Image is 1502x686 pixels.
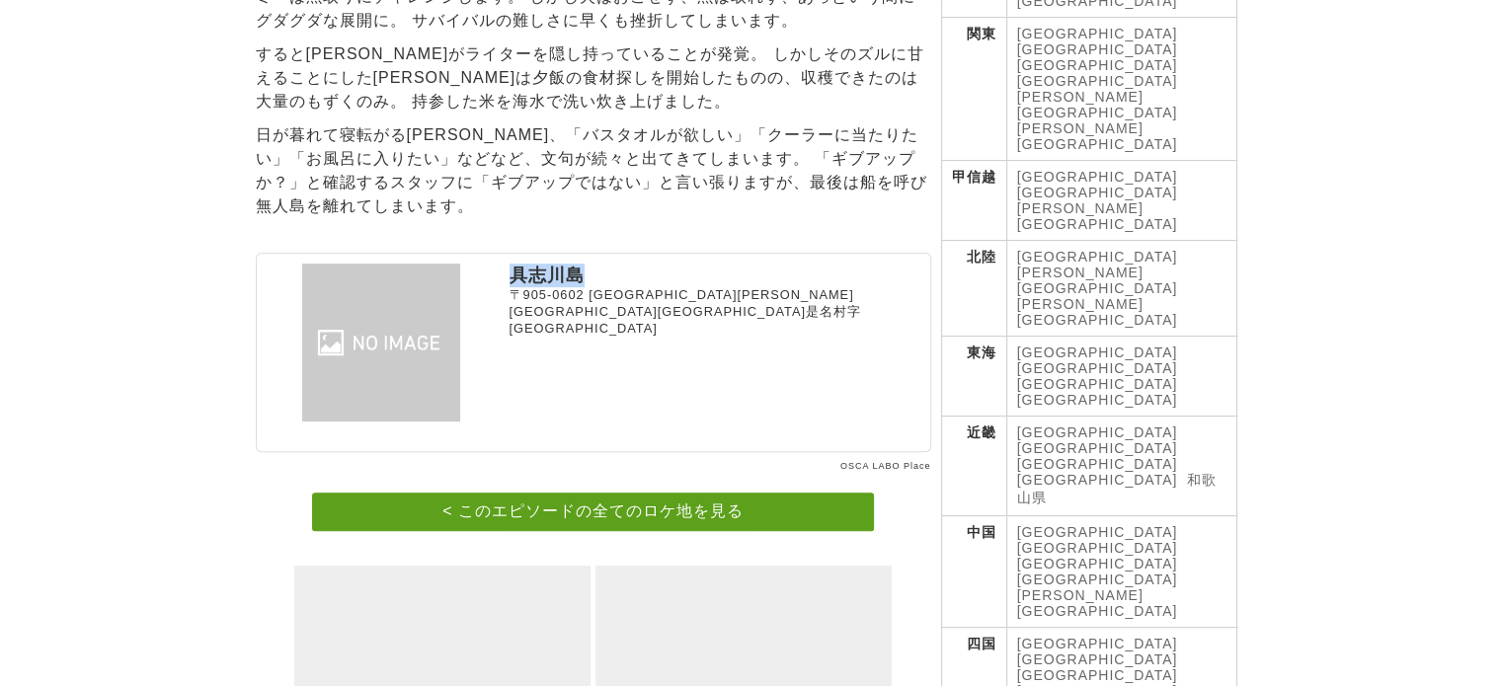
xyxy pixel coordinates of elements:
[1017,456,1178,472] a: [GEOGRAPHIC_DATA]
[1017,344,1178,360] a: [GEOGRAPHIC_DATA]
[941,161,1006,241] th: 甲信越
[1017,424,1178,440] a: [GEOGRAPHIC_DATA]
[1017,440,1178,456] a: [GEOGRAPHIC_DATA]
[941,241,1006,337] th: 北陸
[1017,572,1178,587] a: [GEOGRAPHIC_DATA]
[1017,540,1178,556] a: [GEOGRAPHIC_DATA]
[1017,120,1144,136] a: [PERSON_NAME]
[510,264,924,287] p: 具志川島
[1017,249,1178,265] a: [GEOGRAPHIC_DATA]
[1017,556,1178,572] a: [GEOGRAPHIC_DATA]
[1017,587,1178,619] a: [PERSON_NAME][GEOGRAPHIC_DATA]
[1017,472,1178,488] a: [GEOGRAPHIC_DATA]
[1017,89,1178,120] a: [PERSON_NAME][GEOGRAPHIC_DATA]
[941,337,1006,417] th: 東海
[256,42,931,114] p: すると[PERSON_NAME]がライターを隠し持っていることが発覚。 しかしそのズルに甘えることにした[PERSON_NAME]は夕飯の食材探しを開始したものの、収穫できたのは大量のもずくのみ...
[1017,73,1178,89] a: [GEOGRAPHIC_DATA]
[1017,185,1178,200] a: [GEOGRAPHIC_DATA]
[1017,136,1178,152] a: [GEOGRAPHIC_DATA]
[263,264,500,421] img: 具志川島
[1017,636,1178,651] a: [GEOGRAPHIC_DATA]
[1017,26,1178,41] a: [GEOGRAPHIC_DATA]
[510,287,585,302] span: 〒905-0602
[1017,360,1178,376] a: [GEOGRAPHIC_DATA]
[256,123,931,218] p: 日が暮れて寝転がる[PERSON_NAME]、「バスタオルが欲しい」「クーラーに当たりたい」「お風呂に入りたい」などなど、文句が続々と出てきてしまいます。 「ギブアップか？」と確認するスタッフに...
[1017,296,1178,328] a: [PERSON_NAME][GEOGRAPHIC_DATA]
[1017,41,1178,57] a: [GEOGRAPHIC_DATA]
[1017,376,1178,392] a: [GEOGRAPHIC_DATA]
[1017,57,1178,73] a: [GEOGRAPHIC_DATA]
[941,516,1006,628] th: 中国
[510,287,861,336] span: [GEOGRAPHIC_DATA][PERSON_NAME][GEOGRAPHIC_DATA][GEOGRAPHIC_DATA]是名村字[GEOGRAPHIC_DATA]
[1017,651,1178,667] a: [GEOGRAPHIC_DATA]
[1017,667,1178,683] a: [GEOGRAPHIC_DATA]
[1017,169,1178,185] a: [GEOGRAPHIC_DATA]
[1017,265,1178,296] a: [PERSON_NAME][GEOGRAPHIC_DATA]
[1017,524,1178,540] a: [GEOGRAPHIC_DATA]
[941,18,1006,161] th: 関東
[941,417,1006,516] th: 近畿
[312,493,874,531] a: < このエピソードの全てのロケ地を見る
[840,461,931,471] a: OSCA LABO Place
[1017,392,1178,408] a: [GEOGRAPHIC_DATA]
[1017,200,1178,232] a: [PERSON_NAME][GEOGRAPHIC_DATA]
